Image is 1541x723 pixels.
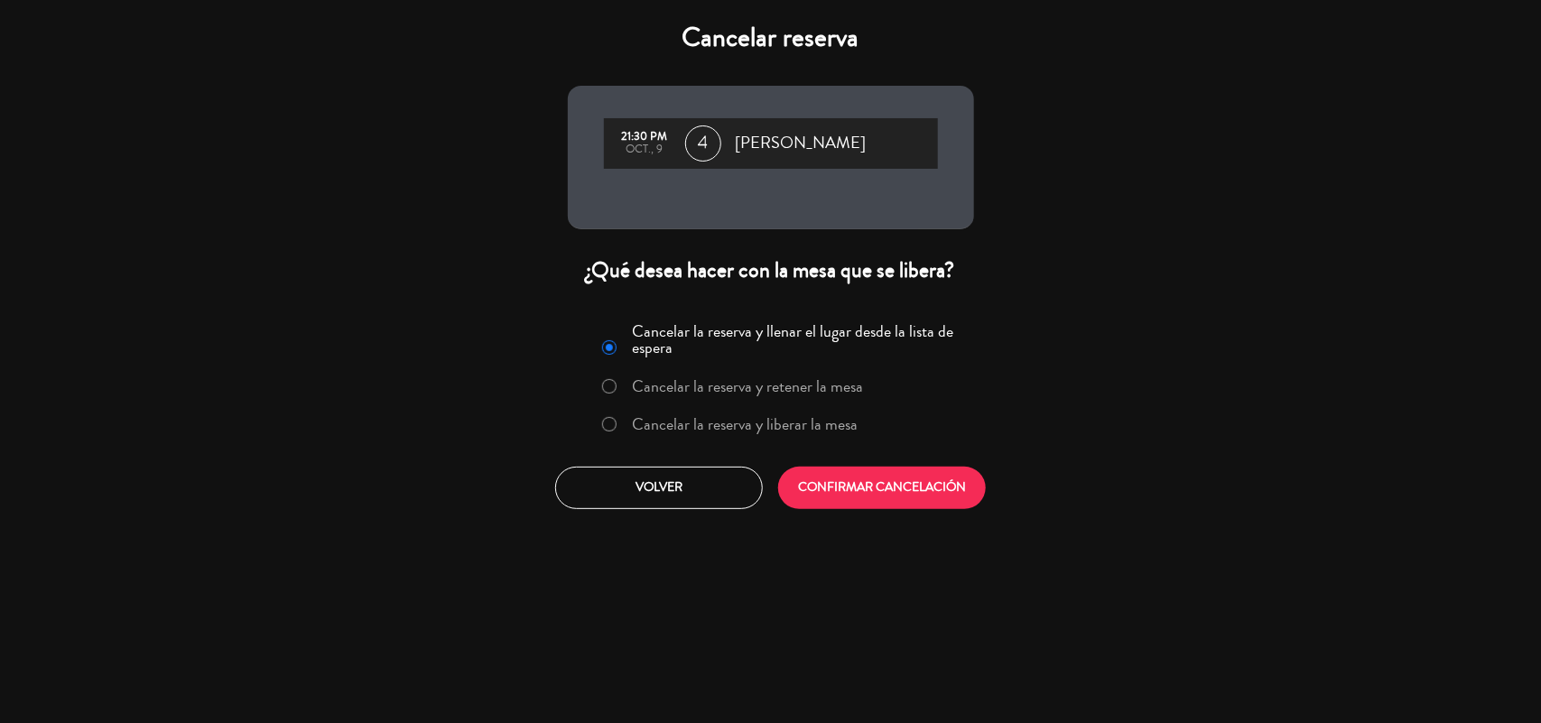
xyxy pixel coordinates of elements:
button: CONFIRMAR CANCELACIÓN [778,467,986,509]
span: 4 [685,125,721,162]
span: [PERSON_NAME] [736,130,867,157]
label: Cancelar la reserva y llenar el lugar desde la lista de espera [632,323,962,356]
h4: Cancelar reserva [568,22,974,54]
label: Cancelar la reserva y liberar la mesa [632,416,858,432]
div: oct., 9 [613,144,676,156]
div: 21:30 PM [613,131,676,144]
div: ¿Qué desea hacer con la mesa que se libera? [568,256,974,284]
label: Cancelar la reserva y retener la mesa [632,378,863,394]
button: Volver [555,467,763,509]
